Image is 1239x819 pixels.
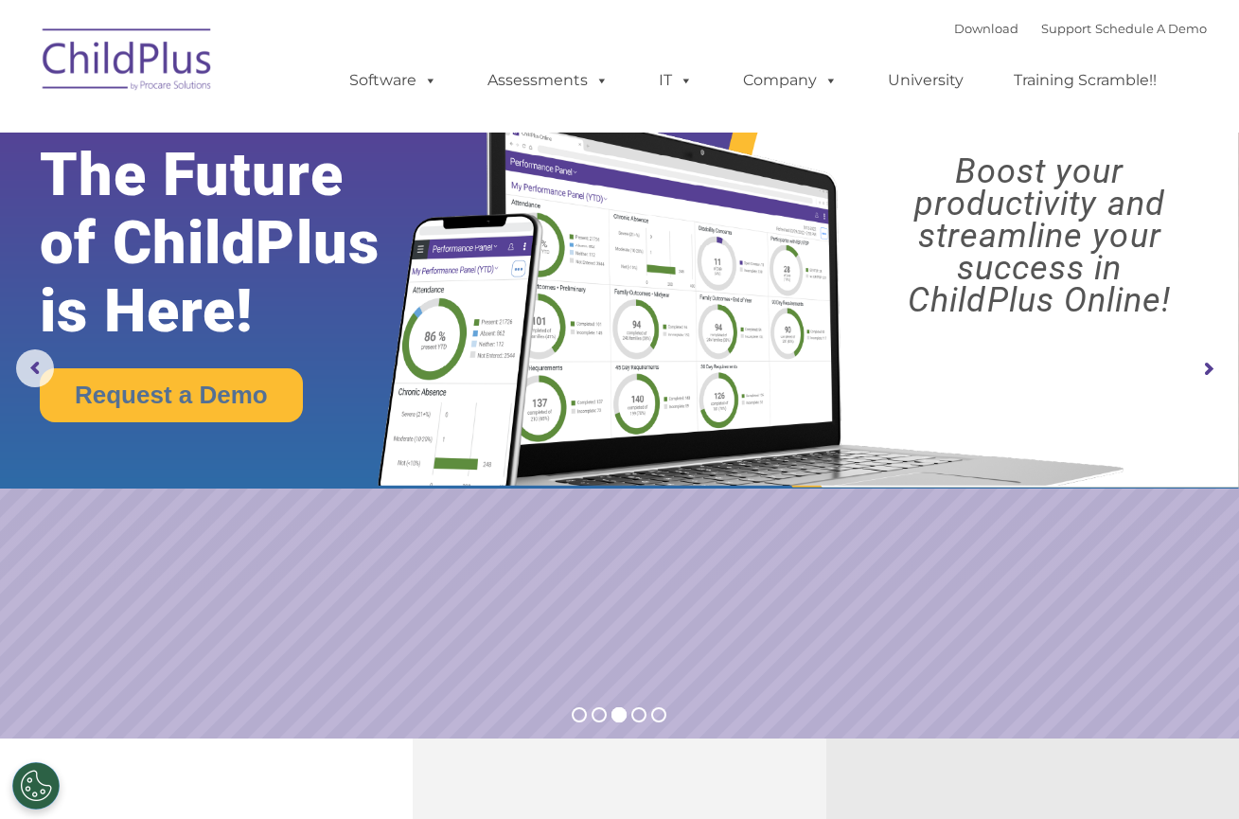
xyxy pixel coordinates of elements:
[330,62,456,99] a: Software
[12,762,60,810] button: Cookies Settings
[640,62,712,99] a: IT
[724,62,857,99] a: Company
[954,21,1207,36] font: |
[263,203,344,217] span: Phone number
[40,141,435,346] rs-layer: The Future of ChildPlus is Here!
[1041,21,1091,36] a: Support
[856,155,1223,316] rs-layer: Boost your productivity and streamline your success in ChildPlus Online!
[33,15,222,110] img: ChildPlus by Procare Solutions
[469,62,628,99] a: Assessments
[995,62,1176,99] a: Training Scramble!!
[869,62,982,99] a: University
[40,368,303,422] a: Request a Demo
[954,21,1018,36] a: Download
[263,125,321,139] span: Last name
[1095,21,1207,36] a: Schedule A Demo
